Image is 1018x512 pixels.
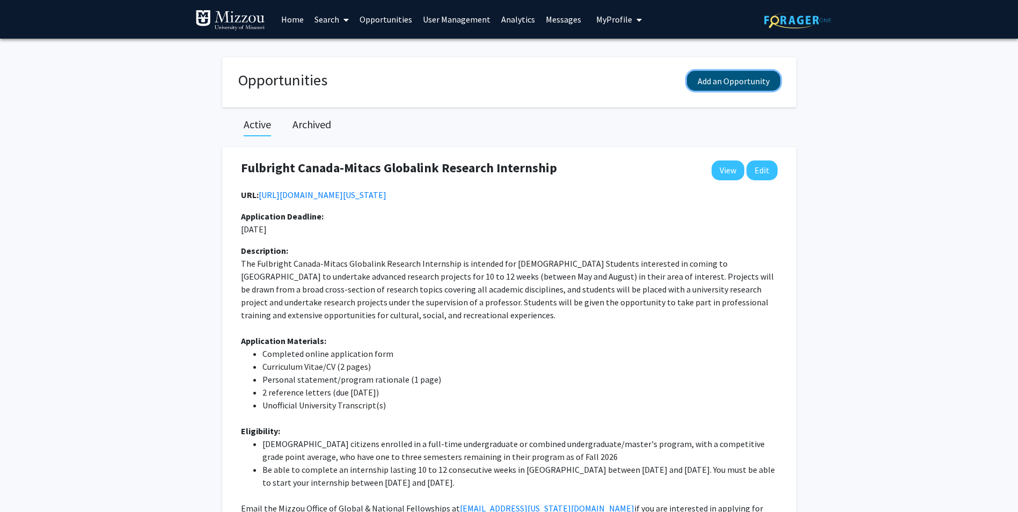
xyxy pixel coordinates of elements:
span: Personal statement/program rationale (1 page) [262,374,441,385]
a: User Management [418,1,496,38]
div: Description: [241,244,778,257]
a: Opens in a new tab [259,189,386,200]
iframe: Chat [8,464,46,504]
strong: Eligibility: [241,426,280,436]
h4: Fulbright Canada-Mitacs Globalink Research Internship [241,160,557,176]
h2: Archived [292,118,331,131]
a: Messages [540,1,587,38]
span: Be able to complete an internship lasting 10 to 12 consecutive weeks in [GEOGRAPHIC_DATA] between... [262,464,777,488]
a: View [712,160,744,180]
span: Completed online application form [262,348,393,359]
span: The Fulbright Canada-Mitacs Globalink Research Internship is intended for [DEMOGRAPHIC_DATA] Stud... [241,258,775,320]
a: Home [276,1,309,38]
strong: Application Materials: [241,335,326,346]
a: Opportunities [354,1,418,38]
p: [DATE] [241,210,455,236]
span: Curriculum Vitae/CV (2 pages) [262,361,371,372]
h1: Opportunities [238,71,327,90]
button: Add an Opportunity [687,71,780,91]
h2: Active [244,118,271,131]
span: My Profile [596,14,632,25]
span: Unofficial University Transcript(s) [262,400,386,411]
a: Analytics [496,1,540,38]
b: Application Deadline: [241,211,324,222]
span: 2 reference letters (due [DATE]) [262,387,379,398]
img: University of Missouri Logo [195,10,265,31]
a: Search [309,1,354,38]
button: Edit [746,160,778,180]
span: [DEMOGRAPHIC_DATA] citizens enrolled in a full-time undergraduate or combined undergraduate/maste... [262,438,766,462]
b: URL: [241,189,259,200]
img: ForagerOne Logo [764,12,831,28]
